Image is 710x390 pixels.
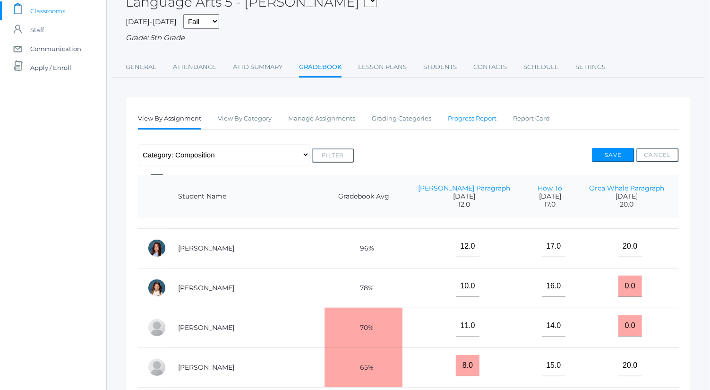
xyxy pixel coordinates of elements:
[173,58,216,77] a: Attendance
[535,200,565,208] span: 17.0
[30,20,44,39] span: Staff
[636,148,679,162] button: Cancel
[538,184,562,192] a: How To
[178,323,234,332] a: [PERSON_NAME]
[473,58,507,77] a: Contacts
[147,358,166,377] div: Eli Henry
[325,347,402,387] td: 65%
[30,1,65,20] span: Classrooms
[30,58,71,77] span: Apply / Enroll
[325,308,402,347] td: 70%
[412,192,516,200] span: [DATE]
[147,318,166,337] div: Pauline Harris
[126,17,177,26] span: [DATE]-[DATE]
[30,39,81,58] span: Communication
[218,109,272,128] a: View By Category
[178,284,234,292] a: [PERSON_NAME]
[575,58,606,77] a: Settings
[513,109,550,128] a: Report Card
[325,228,402,268] td: 96%
[523,58,559,77] a: Schedule
[412,200,516,208] span: 12.0
[423,58,457,77] a: Students
[169,175,325,218] th: Student Name
[233,58,282,77] a: Attd Summary
[126,58,156,77] a: General
[147,278,166,297] div: Ceylee Ekdahl
[325,175,402,218] th: Gradebook Avg
[312,148,354,163] button: Filter
[288,109,355,128] a: Manage Assignments
[589,184,664,192] a: Orca Whale Paragraph
[358,58,407,77] a: Lesson Plans
[138,109,201,130] a: View By Assignment
[584,192,669,200] span: [DATE]
[372,109,431,128] a: Grading Categories
[178,363,234,372] a: [PERSON_NAME]
[448,109,496,128] a: Progress Report
[535,192,565,200] span: [DATE]
[418,184,510,192] a: [PERSON_NAME] Paragraph
[584,200,669,208] span: 20.0
[299,58,342,78] a: Gradebook
[178,244,234,252] a: [PERSON_NAME]
[592,148,634,162] button: Save
[147,239,166,258] div: Kadyn Ehrlich
[126,33,691,43] div: Grade: 5th Grade
[325,268,402,308] td: 78%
